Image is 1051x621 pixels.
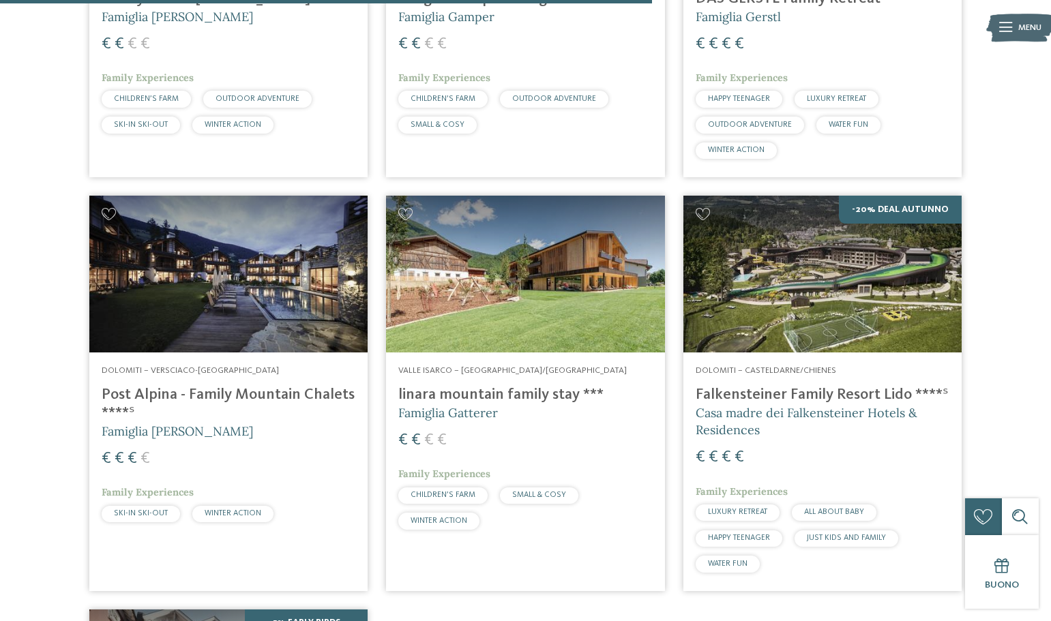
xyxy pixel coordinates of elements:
[102,9,253,25] span: Famiglia [PERSON_NAME]
[722,449,731,466] span: €
[89,196,368,590] a: Cercate un hotel per famiglie? Qui troverete solo i migliori! Dolomiti – Versciaco-[GEOGRAPHIC_DA...
[829,121,868,129] span: WATER FUN
[398,72,490,84] span: Family Experiences
[398,405,498,421] span: Famiglia Gatterer
[709,36,718,52] span: €
[411,121,464,129] span: SMALL & COSY
[102,72,194,84] span: Family Experiences
[696,72,788,84] span: Family Experiences
[696,449,705,466] span: €
[708,534,770,542] span: HAPPY TEENAGER
[89,196,368,352] img: Post Alpina - Family Mountain Chalets ****ˢ
[965,535,1039,609] a: Buono
[102,366,279,375] span: Dolomiti – Versciaco-[GEOGRAPHIC_DATA]
[411,491,475,499] span: CHILDREN’S FARM
[114,509,168,517] span: SKI-IN SKI-OUT
[424,36,434,52] span: €
[709,449,718,466] span: €
[804,508,864,516] span: ALL ABOUT BABY
[205,509,261,517] span: WINTER ACTION
[696,366,836,375] span: Dolomiti – Casteldarne/Chienes
[102,386,355,423] h4: Post Alpina - Family Mountain Chalets ****ˢ
[683,196,962,352] img: Cercate un hotel per famiglie? Qui troverete solo i migliori!
[114,121,168,129] span: SKI-IN SKI-OUT
[708,508,767,516] span: LUXURY RETREAT
[411,517,467,525] span: WINTER ACTION
[708,95,770,103] span: HAPPY TEENAGER
[807,95,866,103] span: LUXURY RETREAT
[708,146,765,154] span: WINTER ACTION
[398,9,494,25] span: Famiglia Gamper
[708,560,747,568] span: WATER FUN
[411,36,421,52] span: €
[398,432,408,449] span: €
[102,423,253,439] span: Famiglia [PERSON_NAME]
[102,451,111,467] span: €
[411,432,421,449] span: €
[722,36,731,52] span: €
[696,9,781,25] span: Famiglia Gerstl
[128,36,137,52] span: €
[115,451,124,467] span: €
[386,196,664,352] img: Cercate un hotel per famiglie? Qui troverete solo i migliori!
[708,121,792,129] span: OUTDOOR ADVENTURE
[696,386,949,404] h4: Falkensteiner Family Resort Lido ****ˢ
[437,432,447,449] span: €
[102,36,111,52] span: €
[807,534,886,542] span: JUST KIDS AND FAMILY
[696,36,705,52] span: €
[696,485,788,498] span: Family Experiences
[512,491,566,499] span: SMALL & COSY
[216,95,299,103] span: OUTDOOR ADVENTURE
[140,36,150,52] span: €
[398,36,408,52] span: €
[140,451,150,467] span: €
[398,366,627,375] span: Valle Isarco – [GEOGRAPHIC_DATA]/[GEOGRAPHIC_DATA]
[512,95,596,103] span: OUTDOOR ADVENTURE
[114,95,179,103] span: CHILDREN’S FARM
[683,196,962,590] a: Cercate un hotel per famiglie? Qui troverete solo i migliori! -20% Deal Autunno Dolomiti – Castel...
[115,36,124,52] span: €
[398,386,652,404] h4: linara mountain family stay ***
[102,486,194,498] span: Family Experiences
[411,95,475,103] span: CHILDREN’S FARM
[424,432,434,449] span: €
[386,196,664,590] a: Cercate un hotel per famiglie? Qui troverete solo i migliori! Valle Isarco – [GEOGRAPHIC_DATA]/[G...
[696,405,917,438] span: Casa madre dei Falkensteiner Hotels & Residences
[985,580,1019,590] span: Buono
[735,449,744,466] span: €
[735,36,744,52] span: €
[205,121,261,129] span: WINTER ACTION
[398,468,490,480] span: Family Experiences
[128,451,137,467] span: €
[437,36,447,52] span: €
